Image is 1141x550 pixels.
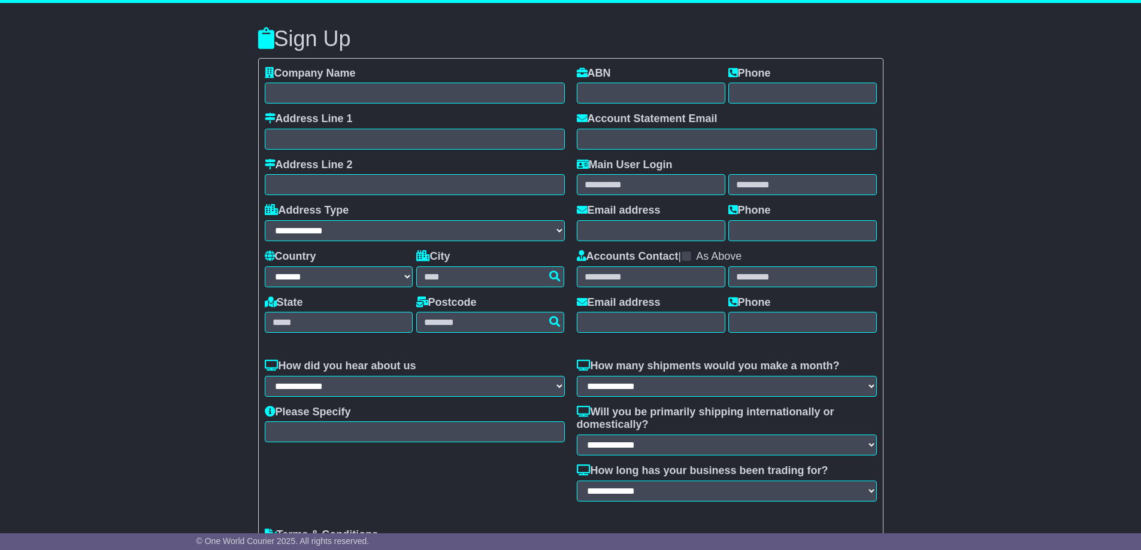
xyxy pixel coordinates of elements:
[265,159,353,172] label: Address Line 2
[577,360,840,373] label: How many shipments would you make a month?
[577,406,877,432] label: Will you be primarily shipping internationally or domestically?
[728,67,771,80] label: Phone
[416,250,450,263] label: City
[265,67,356,80] label: Company Name
[577,250,877,266] div: |
[265,204,349,217] label: Address Type
[577,250,679,263] label: Accounts Contact
[265,360,416,373] label: How did you hear about us
[577,204,661,217] label: Email address
[577,67,611,80] label: ABN
[577,159,673,172] label: Main User Login
[416,296,477,309] label: Postcode
[696,250,742,263] label: As Above
[577,296,661,309] label: Email address
[577,113,718,126] label: Account Statement Email
[265,113,353,126] label: Address Line 1
[577,464,828,478] label: How long has your business been trading for?
[196,536,370,546] span: © One World Courier 2025. All rights reserved.
[265,250,316,263] label: Country
[265,528,379,542] label: Terms & Conditions
[265,406,351,419] label: Please Specify
[265,296,303,309] label: State
[728,204,771,217] label: Phone
[258,27,883,51] h3: Sign Up
[728,296,771,309] label: Phone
